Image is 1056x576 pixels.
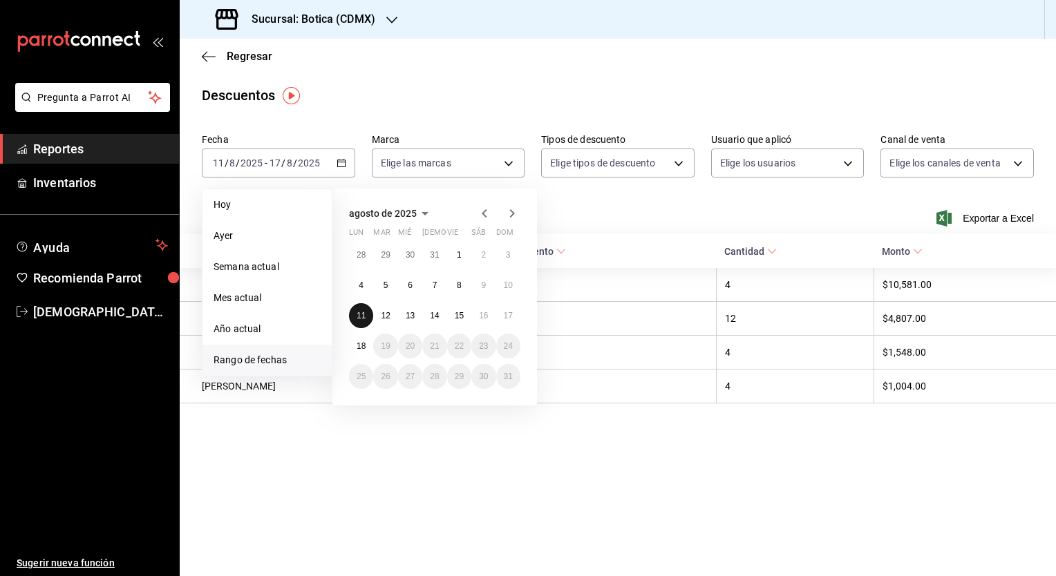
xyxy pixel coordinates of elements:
[202,135,355,144] label: Fecha
[357,372,366,381] abbr: 25 de agosto de 2025
[406,250,415,260] abbr: 30 de julio de 2025
[357,250,366,260] abbr: 28 de julio de 2025
[716,369,874,403] th: 4
[479,311,488,320] abbr: 16 de agosto de 2025
[496,364,520,389] button: 31 de agosto de 2025
[716,336,874,369] th: 4
[422,242,446,267] button: 31 de julio de 2025
[398,273,422,298] button: 6 de agosto de 2025
[716,268,874,302] th: 4
[481,280,486,290] abbr: 9 de agosto de 2025
[349,273,373,298] button: 4 de agosto de 2025
[33,237,150,253] span: Ayuda
[33,303,168,321] span: [DEMOGRAPHIC_DATA][PERSON_NAME][DATE]
[447,303,471,328] button: 15 de agosto de 2025
[541,135,695,144] label: Tipos de descuento
[504,341,513,351] abbr: 24 de agosto de 2025
[381,311,390,320] abbr: 12 de agosto de 2025
[447,242,471,267] button: 1 de agosto de 2025
[225,157,229,169] span: /
[455,341,464,351] abbr: 22 de agosto de 2025
[373,334,397,358] button: 19 de agosto de 2025
[506,250,511,260] abbr: 3 de agosto de 2025
[422,273,446,298] button: 7 de agosto de 2025
[214,229,321,243] span: Ayer
[381,156,451,170] span: Elige las marcas
[297,157,321,169] input: ----
[457,250,462,260] abbr: 1 de agosto de 2025
[874,369,1056,403] th: $1,004.00
[17,556,168,570] span: Sugerir nueva función
[373,364,397,389] button: 26 de agosto de 2025
[504,280,513,290] abbr: 10 de agosto de 2025
[180,302,464,336] th: [PERSON_NAME]
[398,303,422,328] button: 13 de agosto de 2025
[496,303,520,328] button: 17 de agosto de 2025
[357,311,366,320] abbr: 11 de agosto de 2025
[349,228,364,242] abbr: lunes
[406,311,415,320] abbr: 13 de agosto de 2025
[874,268,1056,302] th: $10,581.00
[373,228,390,242] abbr: martes
[455,372,464,381] abbr: 29 de agosto de 2025
[422,334,446,358] button: 21 de agosto de 2025
[349,303,373,328] button: 11 de agosto de 2025
[447,334,471,358] button: 22 de agosto de 2025
[349,364,373,389] button: 25 de agosto de 2025
[384,280,388,290] abbr: 5 de agosto de 2025
[880,135,1034,144] label: Canal de venta
[293,157,297,169] span: /
[724,246,777,257] span: Cantidad
[430,311,439,320] abbr: 14 de agosto de 2025
[236,157,240,169] span: /
[939,210,1034,227] button: Exportar a Excel
[433,280,437,290] abbr: 7 de agosto de 2025
[398,334,422,358] button: 20 de agosto de 2025
[481,250,486,260] abbr: 2 de agosto de 2025
[430,250,439,260] abbr: 31 de julio de 2025
[241,11,375,28] h3: Sucursal: Botica (CDMX)
[471,242,496,267] button: 2 de agosto de 2025
[180,336,464,369] th: [PERSON_NAME]
[286,157,293,169] input: --
[496,334,520,358] button: 24 de agosto de 2025
[447,364,471,389] button: 29 de agosto de 2025
[422,364,446,389] button: 28 de agosto de 2025
[381,372,390,381] abbr: 26 de agosto de 2025
[372,135,525,144] label: Marca
[349,242,373,267] button: 28 de julio de 2025
[457,280,462,290] abbr: 8 de agosto de 2025
[550,156,655,170] span: Elige tipos de descuento
[283,87,300,104] button: Tooltip marker
[373,273,397,298] button: 5 de agosto de 2025
[406,341,415,351] abbr: 20 de agosto de 2025
[10,100,170,115] a: Pregunta a Parrot AI
[496,273,520,298] button: 10 de agosto de 2025
[269,157,281,169] input: --
[471,303,496,328] button: 16 de agosto de 2025
[422,228,504,242] abbr: jueves
[373,242,397,267] button: 29 de julio de 2025
[202,50,272,63] button: Regresar
[471,364,496,389] button: 30 de agosto de 2025
[479,372,488,381] abbr: 30 de agosto de 2025
[447,228,458,242] abbr: viernes
[265,157,267,169] span: -
[214,198,321,212] span: Hoy
[496,228,513,242] abbr: domingo
[716,302,874,336] th: 12
[214,260,321,274] span: Semana actual
[214,353,321,367] span: Rango de fechas
[406,372,415,381] abbr: 27 de agosto de 2025
[381,250,390,260] abbr: 29 de julio de 2025
[447,273,471,298] button: 8 de agosto de 2025
[212,157,225,169] input: --
[33,173,168,192] span: Inventarios
[15,83,170,112] button: Pregunta a Parrot AI
[229,157,236,169] input: --
[479,341,488,351] abbr: 23 de agosto de 2025
[430,341,439,351] abbr: 21 de agosto de 2025
[398,242,422,267] button: 30 de julio de 2025
[464,369,716,403] th: Orden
